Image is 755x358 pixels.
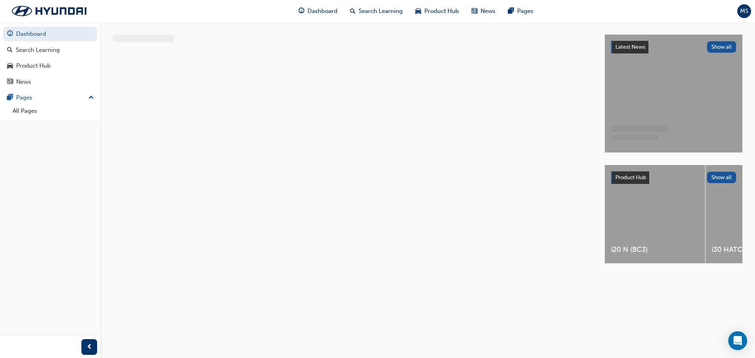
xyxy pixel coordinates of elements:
button: DashboardSearch LearningProduct HubNews [3,25,97,90]
span: prev-icon [87,342,92,352]
a: search-iconSearch Learning [344,3,409,19]
div: Product Hub [16,61,51,70]
span: Latest News [615,44,645,50]
a: guage-iconDashboard [292,3,344,19]
span: news-icon [7,79,13,86]
span: Pages [517,7,533,16]
a: All Pages [9,105,97,117]
span: i20 N (BC3) [611,245,699,254]
span: news-icon [471,6,477,16]
span: MS [740,7,748,16]
a: pages-iconPages [502,3,540,19]
a: Dashboard [3,27,97,41]
span: Dashboard [308,7,337,16]
a: i20 N (BC3) [605,165,705,263]
div: Search Learning [16,46,60,55]
a: News [3,75,97,89]
span: pages-icon [7,94,13,101]
a: Latest NewsShow all [611,41,736,53]
span: Search Learning [359,7,403,16]
span: pages-icon [508,6,514,16]
a: Product Hub [3,59,97,73]
a: car-iconProduct Hub [409,3,465,19]
span: News [481,7,495,16]
span: Product Hub [615,174,646,181]
a: news-iconNews [465,3,502,19]
span: guage-icon [7,31,13,38]
span: car-icon [415,6,421,16]
span: search-icon [350,6,355,16]
span: Product Hub [424,7,459,16]
div: News [16,77,31,86]
a: Search Learning [3,43,97,57]
span: car-icon [7,62,13,70]
span: up-icon [88,93,94,103]
button: Show all [707,41,737,53]
img: Trak [4,3,94,19]
button: Show all [707,172,737,183]
span: search-icon [7,47,13,54]
span: guage-icon [298,6,304,16]
a: Product HubShow all [611,171,736,184]
button: Pages [3,90,97,105]
div: Pages [16,93,32,102]
div: Open Intercom Messenger [728,331,747,350]
button: MS [737,4,751,18]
